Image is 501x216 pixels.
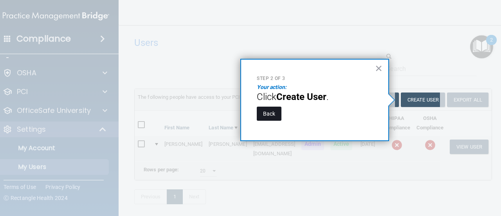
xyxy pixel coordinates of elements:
button: Create User [401,93,445,107]
strong: Create User [276,91,326,102]
span: Click [257,91,276,102]
span: . [326,91,329,102]
p: Step 2 of 3 [257,75,373,82]
button: Close [375,62,382,74]
iframe: Drift Widget Chat Controller [462,162,492,192]
button: Back [257,107,281,121]
em: Your action: [257,84,287,90]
